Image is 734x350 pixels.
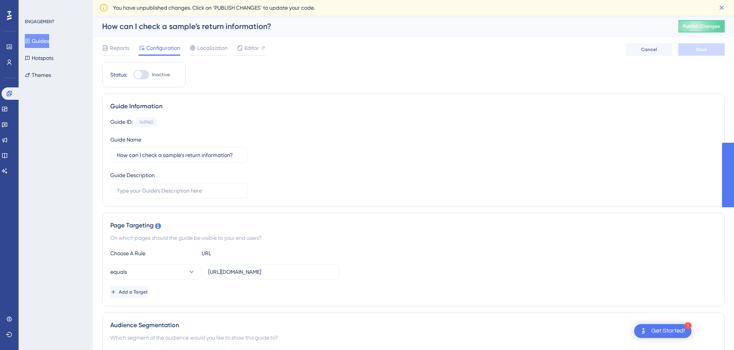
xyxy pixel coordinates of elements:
[110,117,133,127] div: Guide ID:
[110,70,127,79] div: Status:
[25,68,51,82] button: Themes
[119,289,148,295] span: Add a Target
[634,324,691,338] div: Open Get Started! checklist, remaining modules: 1
[110,135,141,144] div: Guide Name
[139,119,154,125] div: 149960
[639,326,648,336] img: launcher-image-alternative-text
[110,264,195,280] button: equals
[110,321,717,330] div: Audience Segmentation
[152,72,170,78] span: Inactive
[117,186,241,195] input: Type your Guide’s Description here
[696,46,707,53] span: Save
[678,20,725,32] button: Publish Changes
[110,286,148,298] button: Add a Target
[208,268,333,276] input: yourwebsite.com/path
[678,43,725,56] button: Save
[641,46,657,53] span: Cancel
[651,327,685,335] div: Get Started!
[110,43,129,53] span: Reports
[110,171,155,180] div: Guide Description
[202,249,287,258] div: URL
[110,102,717,111] div: Guide Information
[25,34,49,48] button: Guides
[701,319,725,343] iframe: UserGuiding AI Assistant Launcher
[25,51,53,65] button: Hotspots
[110,249,195,258] div: Choose A Rule
[110,233,717,242] div: On which pages should the guide be visible to your end users?
[117,151,241,159] input: Type your Guide’s Name here
[102,21,659,32] div: How can I check a sample’s return information?
[683,23,720,29] span: Publish Changes
[110,267,127,277] span: equals
[110,221,717,230] div: Page Targeting
[110,333,717,342] div: Which segment of the audience would you like to show this guide to?
[197,43,228,53] span: Localization
[684,322,691,329] div: 1
[626,43,672,56] button: Cancel
[25,19,54,25] div: ENGAGEMENT
[113,3,315,12] span: You have unpublished changes. Click on ‘PUBLISH CHANGES’ to update your code.
[245,43,259,53] span: Editor
[146,43,180,53] span: Configuration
